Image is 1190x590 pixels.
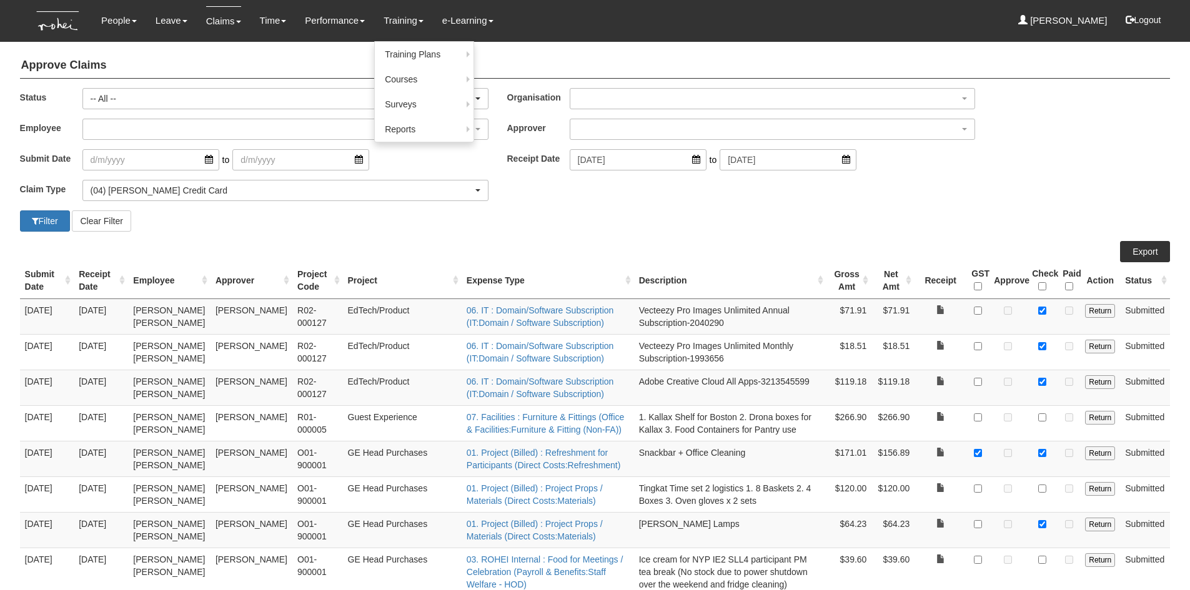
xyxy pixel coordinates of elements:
[292,405,343,441] td: R01-000005
[1120,405,1170,441] td: Submitted
[871,512,915,548] td: $64.23
[467,448,621,470] a: 01. Project (Billed) : Refreshment for Participants (Direct Costs:Refreshment)
[206,6,241,36] a: Claims
[292,370,343,405] td: R02-000127
[74,441,128,476] td: [DATE]
[1120,370,1170,405] td: Submitted
[707,149,720,170] span: to
[128,334,211,370] td: [PERSON_NAME] [PERSON_NAME]
[128,405,211,441] td: [PERSON_NAME] [PERSON_NAME]
[826,512,871,548] td: $64.23
[1058,262,1080,299] th: Paid
[826,441,871,476] td: $171.01
[826,262,871,299] th: Gross Amt : activate to sort column ascending
[507,88,570,106] label: Organisation
[211,512,292,548] td: [PERSON_NAME]
[467,341,614,363] a: 06. IT : Domain/Software Subscription (IT:Domain / Software Subscription)
[634,476,826,512] td: Tingkat Time set 2 logistics 1. 8 Baskets 2. 4 Boxes 3. Oven gloves x 2 sets
[467,376,614,399] a: 06. IT : Domain/Software Subscription (IT:Domain / Software Subscription)
[507,149,570,167] label: Receipt Date
[375,117,474,142] a: Reports
[467,519,603,541] a: 01. Project (Billed) : Project Props / Materials (Direct Costs:Materials)
[211,476,292,512] td: [PERSON_NAME]
[467,412,625,435] a: 07. Facilities : Furniture & Fittings (Office & Facilities:Furniture & Fitting (Non-FA))
[1085,375,1115,389] input: Return
[1085,482,1115,496] input: Return
[101,6,137,35] a: People
[20,262,74,299] th: Submit Date : activate to sort column ascending
[634,298,826,334] td: Vecteezy Pro Images Unlimited Annual Subscription-2040290
[20,53,1171,79] h4: Approve Claims
[20,334,74,370] td: [DATE]
[826,405,871,441] td: $266.90
[384,6,424,35] a: Training
[20,370,74,405] td: [DATE]
[156,6,187,35] a: Leave
[91,92,473,105] div: -- All --
[20,210,70,232] button: Filter
[1120,476,1170,512] td: Submitted
[1085,411,1115,425] input: Return
[634,512,826,548] td: [PERSON_NAME] Lamps
[20,298,74,334] td: [DATE]
[1120,441,1170,476] td: Submitted
[1138,540,1178,578] iframe: chat widget
[128,476,211,512] td: [PERSON_NAME] [PERSON_NAME]
[74,370,128,405] td: [DATE]
[82,149,219,170] input: d/m/yyyy
[343,441,462,476] td: GE Head Purchases
[826,298,871,334] td: $71.91
[20,88,82,106] label: Status
[915,262,966,299] th: Receipt
[1120,241,1170,262] a: Export
[74,262,128,299] th: Receipt Date : activate to sort column ascending
[462,262,634,299] th: Expense Type : activate to sort column ascending
[211,262,292,299] th: Approver : activate to sort column ascending
[20,119,82,137] label: Employee
[260,6,287,35] a: Time
[1085,553,1115,567] input: Return
[82,180,488,201] button: (04) [PERSON_NAME] Credit Card
[507,119,570,137] label: Approver
[1120,262,1170,299] th: Status : activate to sort column ascending
[232,149,369,170] input: d/m/yyyy
[826,370,871,405] td: $119.18
[467,554,623,589] a: 03. ROHEI Internal : Food for Meetings / Celebration (Payroll & Benefits:Staff Welfare - HOD)
[128,441,211,476] td: [PERSON_NAME] [PERSON_NAME]
[871,476,915,512] td: $120.00
[826,476,871,512] td: $120.00
[128,512,211,548] td: [PERSON_NAME] [PERSON_NAME]
[128,370,211,405] td: [PERSON_NAME] [PERSON_NAME]
[20,180,82,198] label: Claim Type
[634,441,826,476] td: Snackbar + Office Cleaning
[634,405,826,441] td: 1. Kallax Shelf for Boston 2. Drona boxes for Kallax 3. Food Containers for Pantry use
[966,262,989,299] th: GST
[570,149,707,170] input: d/m/yyyy
[1120,512,1170,548] td: Submitted
[989,262,1027,299] th: Approve
[375,42,474,67] a: Training Plans
[74,334,128,370] td: [DATE]
[292,298,343,334] td: R02-000127
[211,298,292,334] td: [PERSON_NAME]
[292,262,343,299] th: Project Code : activate to sort column ascending
[375,67,474,92] a: Courses
[292,476,343,512] td: O01-900001
[343,476,462,512] td: GE Head Purchases
[20,476,74,512] td: [DATE]
[375,92,474,117] a: Surveys
[634,334,826,370] td: Vecteezy Pro Images Unlimited Monthly Subscription-1993656
[74,405,128,441] td: [DATE]
[1085,304,1115,318] input: Return
[74,512,128,548] td: [DATE]
[211,405,292,441] td: [PERSON_NAME]
[1120,298,1170,334] td: Submitted
[871,405,915,441] td: $266.90
[1120,334,1170,370] td: Submitted
[1080,262,1120,299] th: Action
[343,370,462,405] td: EdTech/Product
[826,334,871,370] td: $18.51
[128,262,211,299] th: Employee : activate to sort column ascending
[72,210,131,232] button: Clear Filter
[292,334,343,370] td: R02-000127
